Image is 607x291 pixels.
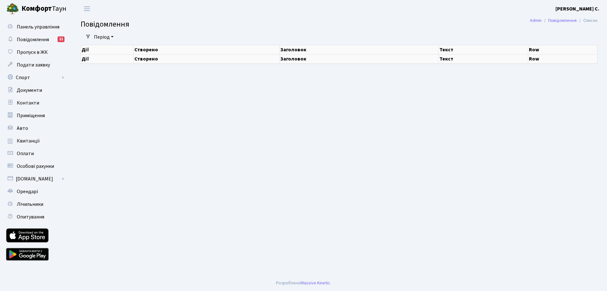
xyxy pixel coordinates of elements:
[134,54,280,63] th: Створено
[17,23,59,30] span: Панель управління
[3,97,66,109] a: Контакти
[301,280,330,286] a: Massive Kinetic
[21,3,52,14] b: Комфорт
[555,5,599,13] a: [PERSON_NAME] С.
[438,45,528,54] th: Текст
[3,198,66,211] a: Лічильники
[17,112,45,119] span: Приміщення
[280,45,438,54] th: Заголовок
[548,17,577,24] a: Повідомлення
[17,188,38,195] span: Орендарі
[3,173,66,185] a: [DOMAIN_NAME]
[276,280,331,287] div: Розроблено .
[577,17,598,24] li: Список
[555,5,599,12] b: [PERSON_NAME] С.
[58,36,64,42] div: 11
[520,14,607,27] nav: breadcrumb
[17,213,44,220] span: Опитування
[17,150,34,157] span: Оплати
[17,137,40,144] span: Квитанції
[134,45,280,54] th: Створено
[530,17,542,24] a: Admin
[91,32,116,42] a: Період
[17,36,49,43] span: Повідомлення
[3,135,66,147] a: Квитанції
[17,163,54,170] span: Особові рахунки
[438,54,528,63] th: Текст
[3,122,66,135] a: Авто
[3,46,66,59] a: Пропуск в ЖК
[3,84,66,97] a: Документи
[17,125,28,132] span: Авто
[3,71,66,84] a: Спорт
[3,109,66,122] a: Приміщення
[17,201,43,208] span: Лічильники
[17,61,50,68] span: Подати заявку
[17,49,48,56] span: Пропуск в ЖК
[17,87,42,94] span: Документи
[81,54,134,63] th: Дії
[528,54,597,63] th: Row
[81,45,134,54] th: Дії
[3,21,66,33] a: Панель управління
[3,211,66,223] a: Опитування
[3,33,66,46] a: Повідомлення11
[3,59,66,71] a: Подати заявку
[79,3,95,14] button: Переключити навігацію
[17,99,39,106] span: Контакти
[6,3,19,15] img: logo.png
[3,147,66,160] a: Оплати
[81,19,129,30] span: Повідомлення
[21,3,66,14] span: Таун
[3,160,66,173] a: Особові рахунки
[280,54,438,63] th: Заголовок
[3,185,66,198] a: Орендарі
[528,45,597,54] th: Row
